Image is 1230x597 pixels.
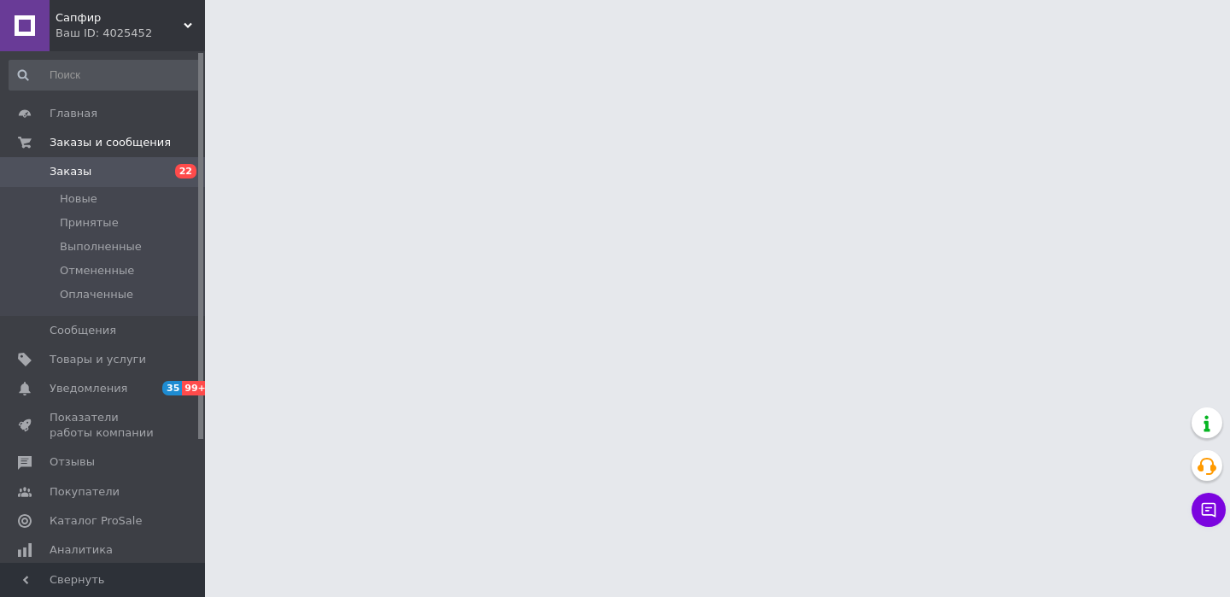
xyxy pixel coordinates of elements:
span: Аналитика [50,542,113,558]
span: Покупатели [50,484,120,500]
span: Уведомления [50,381,127,396]
span: Новые [60,191,97,207]
span: Отзывы [50,454,95,470]
span: Заказы [50,164,91,179]
span: Товары и услуги [50,352,146,367]
span: Главная [50,106,97,121]
span: Сообщения [50,323,116,338]
input: Поиск [9,60,202,91]
span: Заказы и сообщения [50,135,171,150]
span: Принятые [60,215,119,231]
button: Чат с покупателем [1192,493,1226,527]
span: Выполненные [60,239,142,255]
span: 99+ [182,381,210,395]
span: Оплаченные [60,287,133,302]
span: Каталог ProSale [50,513,142,529]
span: 35 [162,381,182,395]
span: 22 [175,164,196,179]
div: Ваш ID: 4025452 [56,26,205,41]
span: Отмененные [60,263,134,278]
span: Сапфир [56,10,184,26]
span: Показатели работы компании [50,410,158,441]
